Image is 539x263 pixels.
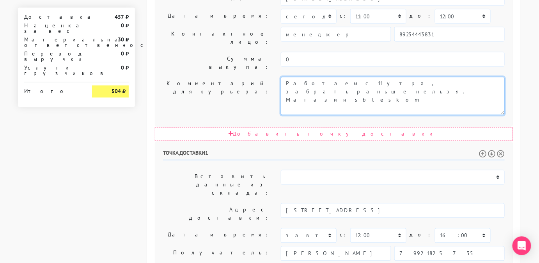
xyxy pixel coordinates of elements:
[18,14,86,20] div: Доставка
[340,228,347,242] label: c:
[118,36,124,43] strong: 30
[512,236,531,255] div: Open Intercom Messenger
[18,51,86,62] div: Перевод выручки
[18,23,86,34] div: Наценка за вес
[112,88,121,95] strong: 504
[157,170,275,200] label: Вставить данные из склада:
[115,13,124,20] strong: 457
[410,9,432,23] label: до:
[157,52,275,74] label: Сумма выкупа:
[155,128,513,141] div: Добавить точку доставки
[163,150,505,161] h6: Точка доставки
[157,77,275,115] label: Комментарий для курьера:
[281,246,391,261] input: Имя
[157,27,275,49] label: Контактное лицо:
[394,246,505,261] input: Телефон
[24,86,80,94] div: Итого
[205,150,208,157] span: 1
[157,203,275,225] label: Адрес доставки:
[18,37,86,48] div: Материальная ответственность
[157,228,275,243] label: Дата и время:
[157,9,275,24] label: Дата и время:
[121,64,124,71] strong: 0
[340,9,347,23] label: c:
[410,228,432,242] label: до:
[18,65,86,76] div: Услуги грузчиков
[281,27,391,42] input: Имя
[121,50,124,57] strong: 0
[157,246,275,261] label: Получатель:
[394,27,505,42] input: Телефон
[121,22,124,29] strong: 0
